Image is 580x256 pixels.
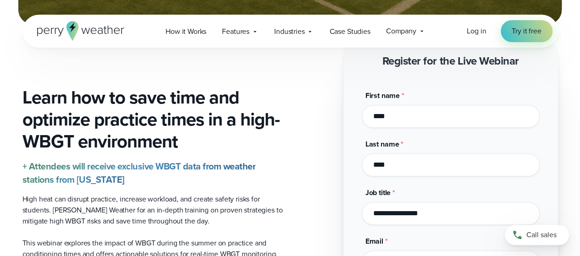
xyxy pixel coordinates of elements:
[274,26,304,37] span: Industries
[321,22,378,41] a: Case Studies
[365,139,399,149] span: Last name
[166,26,206,37] span: How it Works
[382,53,519,69] strong: Register for the Live Webinar
[526,229,557,240] span: Call sales
[386,26,416,37] span: Company
[22,87,283,153] h3: Learn how to save time and optimize practice times in a high-WBGT environment
[222,26,249,37] span: Features
[467,26,486,36] span: Log in
[22,194,283,227] p: High heat can disrupt practice, increase workload, and create safety risks for students. [PERSON_...
[505,225,569,245] a: Call sales
[365,187,391,198] span: Job title
[22,159,256,186] strong: + Attendees will receive exclusive WBGT data from weather stations from [US_STATE]
[501,20,552,42] a: Try it free
[329,26,370,37] span: Case Studies
[365,90,400,101] span: First name
[467,26,486,37] a: Log in
[365,236,383,246] span: Email
[158,22,214,41] a: How it Works
[512,26,541,37] span: Try it free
